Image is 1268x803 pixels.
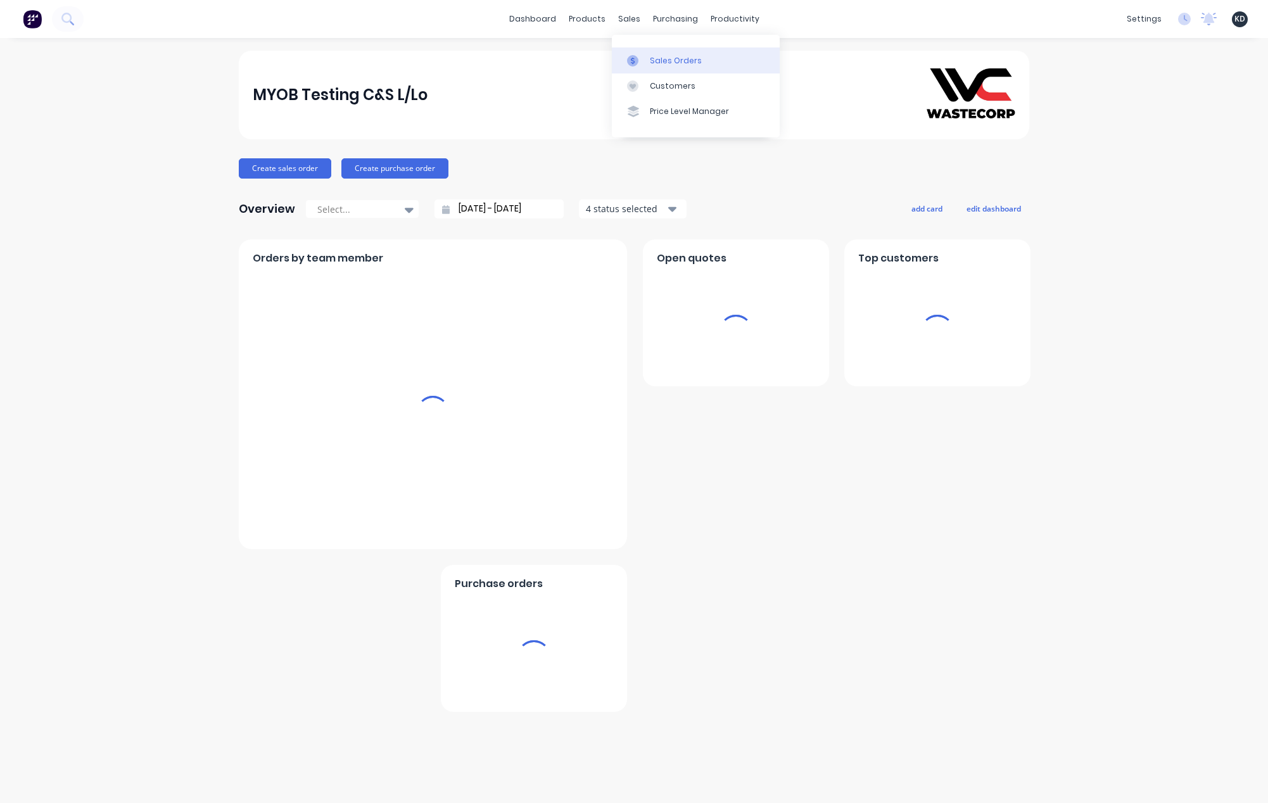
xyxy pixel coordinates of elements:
div: Customers [650,80,695,92]
a: dashboard [503,9,562,28]
div: products [562,9,612,28]
span: Open quotes [657,251,726,266]
img: MYOB Testing C&S L/Lo [927,68,1015,121]
button: add card [903,200,951,217]
span: Purchase orders [455,576,543,591]
a: Price Level Manager [612,99,780,124]
span: KD [1234,13,1245,25]
button: Create purchase order [341,158,448,179]
a: Sales Orders [612,47,780,73]
span: Top customers [858,251,939,266]
div: settings [1120,9,1168,28]
div: Price Level Manager [650,106,729,117]
a: Customers [612,73,780,99]
div: 4 status selected [586,202,666,215]
div: Overview [239,196,295,222]
div: sales [612,9,647,28]
div: purchasing [647,9,704,28]
span: Orders by team member [253,251,383,266]
div: Sales Orders [650,55,702,66]
button: edit dashboard [958,200,1029,217]
img: Factory [23,9,42,28]
div: MYOB Testing C&S L/Lo [253,82,428,108]
button: Create sales order [239,158,331,179]
div: productivity [704,9,766,28]
button: 4 status selected [579,199,687,218]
